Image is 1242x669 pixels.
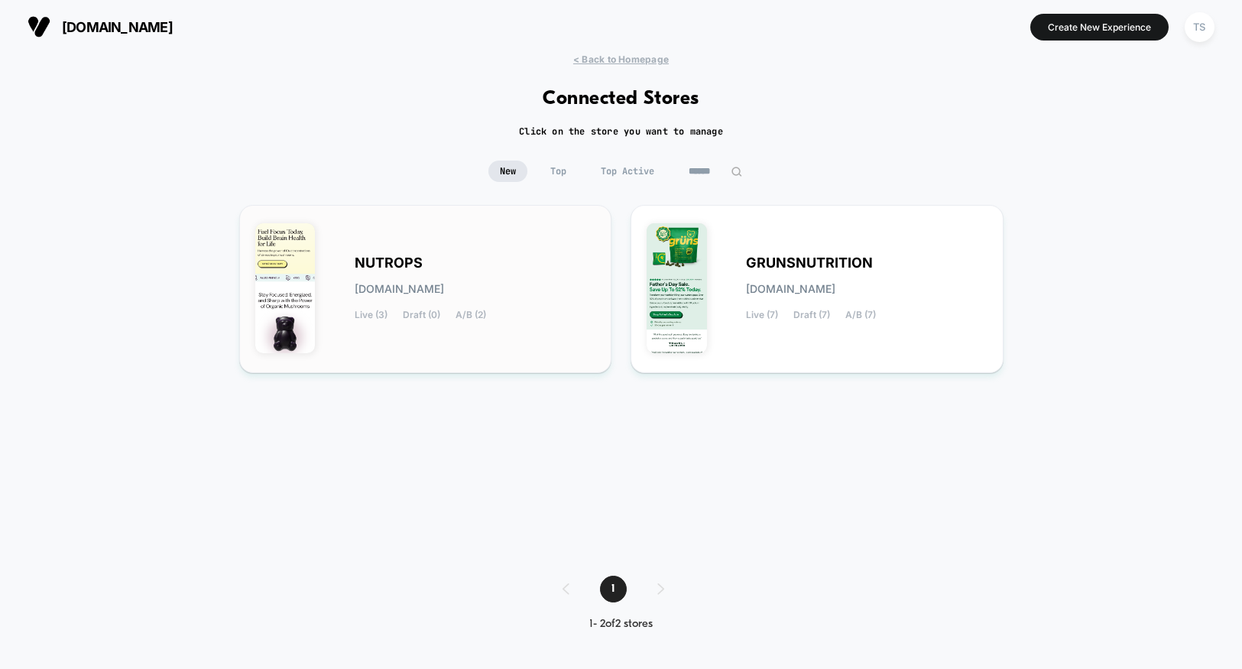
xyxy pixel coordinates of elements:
span: [DOMAIN_NAME] [746,284,835,294]
div: 1 - 2 of 2 stores [547,618,695,631]
h2: Click on the store you want to manage [519,125,723,138]
span: < Back to Homepage [573,54,669,65]
span: Top [539,161,578,182]
span: A/B (7) [845,310,876,320]
img: edit [731,166,742,177]
h1: Connected Stores [543,88,699,110]
div: TS [1185,12,1214,42]
span: [DOMAIN_NAME] [62,19,173,35]
span: [DOMAIN_NAME] [355,284,444,294]
button: [DOMAIN_NAME] [23,15,177,39]
img: GRUNSNUTRITION [647,223,707,353]
img: Visually logo [28,15,50,38]
span: 1 [600,576,627,602]
span: NUTROPS [355,258,423,268]
span: Top Active [589,161,666,182]
img: NUTROPS [255,223,316,353]
span: A/B (2) [456,310,486,320]
span: GRUNSNUTRITION [746,258,873,268]
span: Live (3) [355,310,388,320]
span: New [488,161,527,182]
span: Draft (7) [793,310,830,320]
button: TS [1180,11,1219,43]
span: Live (7) [746,310,778,320]
button: Create New Experience [1030,14,1169,41]
span: Draft (0) [403,310,440,320]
